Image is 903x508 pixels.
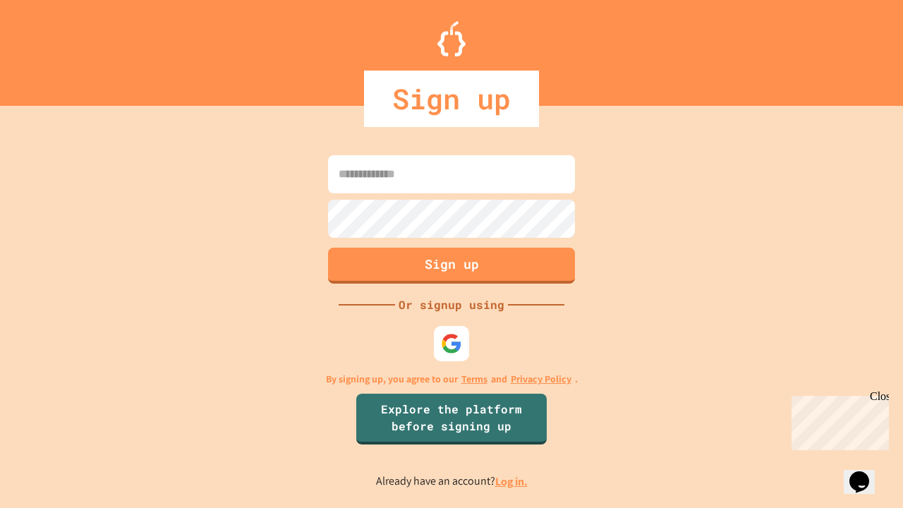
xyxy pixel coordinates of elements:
[844,452,889,494] iframe: chat widget
[356,394,547,445] a: Explore the platform before signing up
[395,296,508,313] div: Or signup using
[437,21,466,56] img: Logo.svg
[326,372,578,387] p: By signing up, you agree to our and .
[376,473,528,490] p: Already have an account?
[495,474,528,489] a: Log in.
[511,372,571,387] a: Privacy Policy
[364,71,539,127] div: Sign up
[6,6,97,90] div: Chat with us now!Close
[786,390,889,450] iframe: chat widget
[441,333,462,354] img: google-icon.svg
[328,248,575,284] button: Sign up
[461,372,487,387] a: Terms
